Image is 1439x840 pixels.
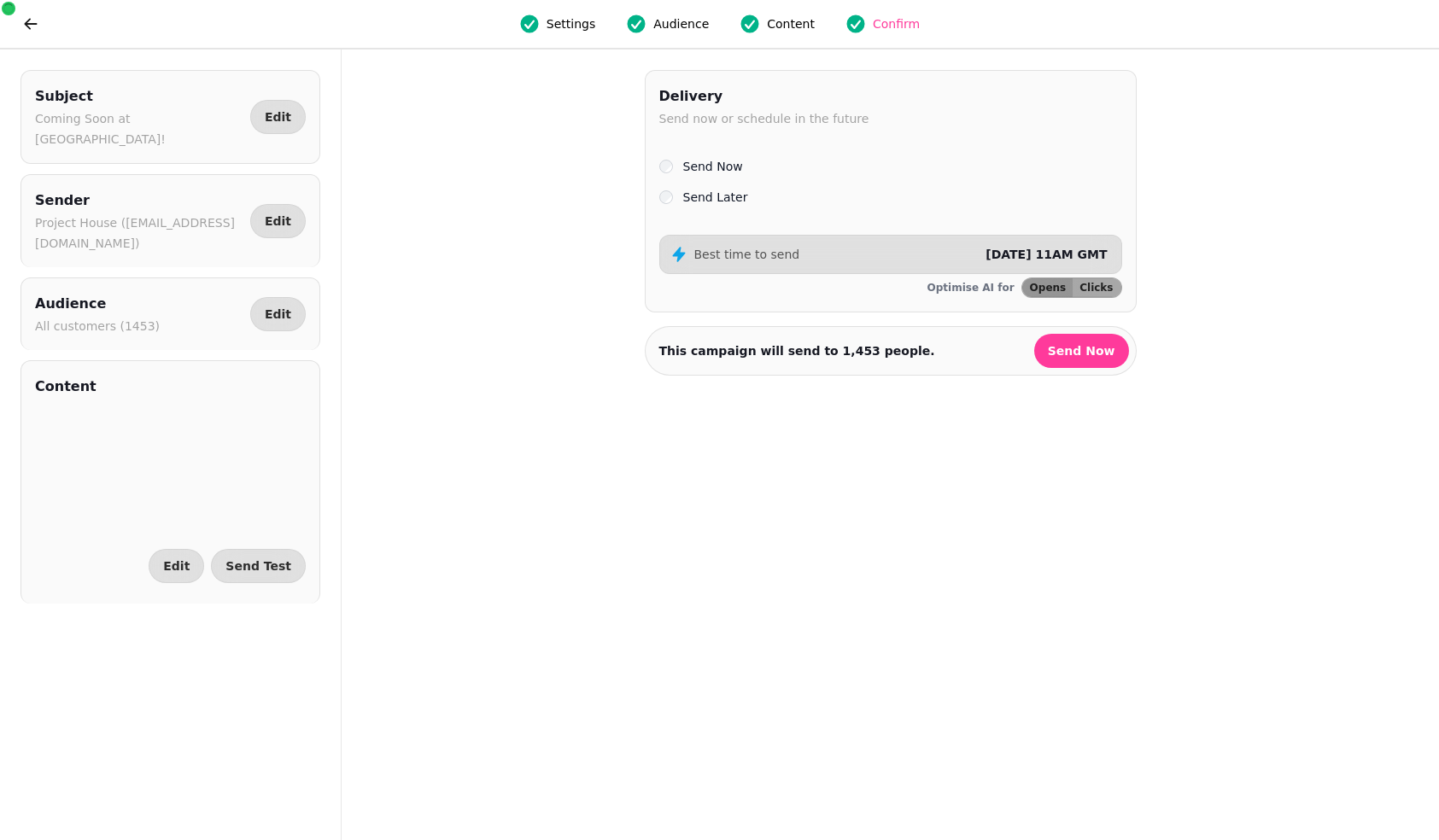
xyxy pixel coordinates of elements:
[694,246,800,263] p: Best time to send
[1079,283,1113,293] span: Clicks
[659,108,869,129] p: Send now or schedule in the future
[873,15,920,32] span: Confirm
[1048,345,1115,357] span: Send Now
[163,560,190,572] span: Edit
[767,15,815,32] span: Content
[547,15,595,32] span: Settings
[1034,334,1129,368] button: Send Now
[14,7,48,41] button: go back
[265,215,291,227] span: Edit
[683,156,743,177] label: Send Now
[843,344,880,358] strong: 1,453
[250,204,306,238] button: Edit
[683,187,748,207] label: Send Later
[1022,278,1073,297] button: Opens
[659,342,935,359] p: This campaign will send to people.
[659,85,869,108] h2: Delivery
[35,108,243,149] p: Coming Soon at [GEOGRAPHIC_DATA]!
[653,15,709,32] span: Audience
[211,549,306,583] button: Send Test
[35,316,160,336] p: All customers (1453)
[265,111,291,123] span: Edit
[35,189,243,213] h2: Sender
[1073,278,1120,297] button: Clicks
[1030,283,1067,293] span: Opens
[986,248,1107,261] span: [DATE] 11AM GMT
[225,560,291,572] span: Send Test
[35,213,243,254] p: Project House ([EMAIL_ADDRESS][DOMAIN_NAME])
[35,85,243,108] h2: Subject
[35,375,97,399] h2: Content
[35,292,160,316] h2: Audience
[250,297,306,331] button: Edit
[250,100,306,134] button: Edit
[265,308,291,320] span: Edit
[149,549,204,583] button: Edit
[927,281,1015,295] p: Optimise AI for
